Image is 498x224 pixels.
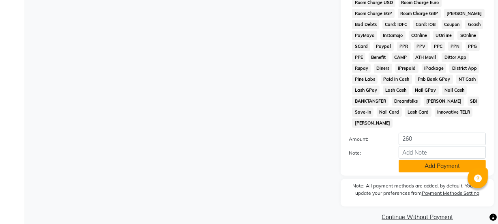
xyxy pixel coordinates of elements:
[399,160,486,172] button: Add Payment
[409,31,430,40] span: COnline
[352,42,370,51] span: SCard
[342,213,492,222] a: Continue Without Payment
[415,75,453,84] span: Pnb Bank GPay
[399,146,486,159] input: Add Note
[442,20,462,29] span: Coupon
[383,86,409,95] span: Lash Cash
[381,75,412,84] span: Paid in Cash
[448,42,462,51] span: PPN
[349,182,486,200] label: Note: All payment methods are added, by default. You can update your preferences from
[352,20,379,29] span: Bad Debts
[369,53,389,62] span: Benefit
[435,108,473,117] span: Innovative TELR
[449,64,479,73] span: District App
[412,86,439,95] span: Nail GPay
[433,31,455,40] span: UOnline
[424,97,464,106] span: [PERSON_NAME]
[442,53,469,62] span: Dittor App
[352,108,373,117] span: Save-In
[377,108,402,117] span: Nail Card
[444,9,485,18] span: [PERSON_NAME]
[466,42,480,51] span: PPG
[373,42,394,51] span: Paypal
[343,136,393,143] label: Amount:
[422,190,480,197] label: Payment Methods Setting
[352,9,395,18] span: Room Charge EGP
[431,42,445,51] span: PPC
[457,31,479,40] span: SOnline
[382,20,410,29] span: Card: IDFC
[414,42,428,51] span: PPV
[352,86,380,95] span: Lash GPay
[399,133,486,145] input: Amount
[398,9,441,18] span: Room Charge GBP
[343,149,393,157] label: Note:
[465,20,483,29] span: Gcash
[397,42,411,51] span: PPR
[392,97,421,106] span: Dreamfolks
[442,86,467,95] span: Nail Cash
[413,53,439,62] span: ATH Movil
[468,97,480,106] span: SBI
[352,53,365,62] span: PPE
[395,64,419,73] span: iPrepaid
[352,31,377,40] span: PayMaya
[374,64,392,73] span: Diners
[456,75,479,84] span: NT Cash
[352,97,389,106] span: BANKTANSFER
[392,53,410,62] span: CAMP
[413,20,438,29] span: Card: IOB
[422,64,446,73] span: iPackage
[352,75,378,84] span: Pine Labs
[405,108,431,117] span: Lash Card
[380,31,406,40] span: Instamojo
[352,118,393,128] span: [PERSON_NAME]
[352,64,371,73] span: Rupay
